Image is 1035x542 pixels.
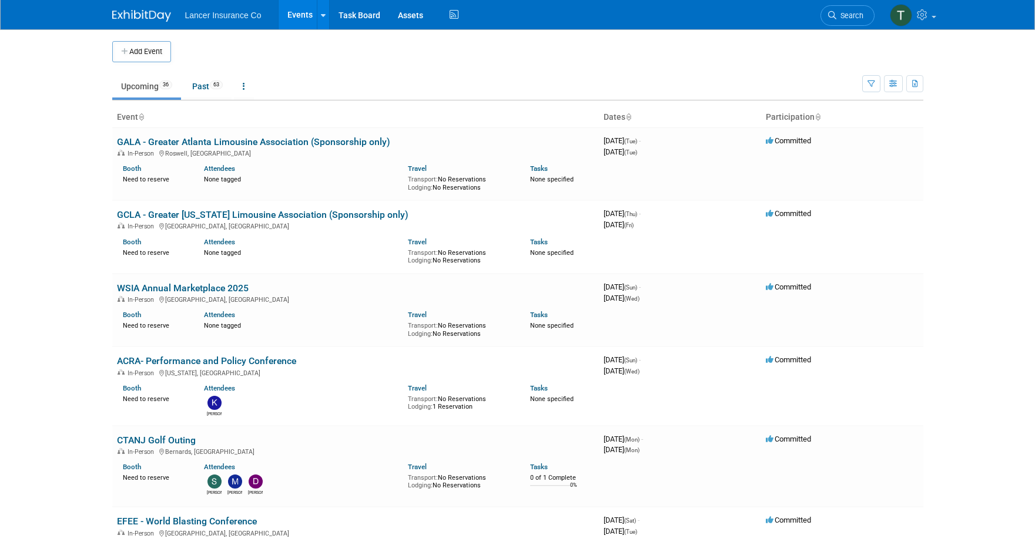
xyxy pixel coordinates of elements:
[408,173,513,191] div: No Reservations No Reservations
[638,516,639,524] span: -
[624,528,637,535] span: (Tue)
[624,295,639,302] span: (Wed)
[604,516,639,524] span: [DATE]
[248,489,263,496] div: Dennis Kelly
[766,209,811,218] span: Committed
[128,369,158,377] span: In-Person
[408,384,427,392] a: Travel
[408,257,433,264] span: Lodging:
[123,238,141,246] a: Booth
[604,209,641,218] span: [DATE]
[408,319,513,338] div: No Reservations No Reservations
[408,472,513,490] div: No Reservations No Reservations
[624,357,637,363] span: (Sun)
[530,249,574,257] span: None specified
[123,384,141,392] a: Booth
[117,136,390,147] a: GALA - Greater Atlanta Limousine Association (Sponsorship only)
[890,4,912,26] img: Terrence Forrest
[112,10,171,22] img: ExhibitDay
[604,294,639,302] span: [DATE]
[639,209,641,218] span: -
[624,211,637,217] span: (Thu)
[204,384,235,392] a: Attendees
[204,164,235,173] a: Attendees
[408,393,513,411] div: No Reservations 1 Reservation
[118,223,125,228] img: In-Person Event
[204,238,235,246] a: Attendees
[624,368,639,375] span: (Wed)
[117,355,296,366] a: ACRA- Performance and Policy Conference
[123,393,187,403] div: Need to reserve
[408,247,513,265] div: No Reservations No Reservations
[639,282,641,291] span: -
[117,209,408,220] a: GCLA - Greater [US_STATE] Limousine Association (Sponsorship only)
[123,319,187,330] div: Need to reserve
[207,489,222,496] div: Steven O'Shea
[624,284,637,291] span: (Sun)
[836,11,863,20] span: Search
[624,436,639,443] span: (Mon)
[228,474,242,489] img: Matt Mushorn
[112,107,599,127] th: Event
[408,482,433,489] span: Lodging:
[408,474,438,482] span: Transport:
[128,150,158,157] span: In-Person
[766,282,811,291] span: Committed
[207,410,222,417] div: kathy egan
[624,138,637,144] span: (Tue)
[604,355,641,364] span: [DATE]
[227,489,242,496] div: Matt Mushorn
[530,322,574,329] span: None specified
[820,5,875,26] a: Search
[118,369,125,375] img: In-Person Event
[117,148,594,157] div: Roswell, [GEOGRAPHIC_DATA]
[118,296,125,302] img: In-Person Event
[128,223,158,230] span: In-Person
[624,149,637,156] span: (Tue)
[204,463,235,471] a: Attendees
[604,445,639,454] span: [DATE]
[138,112,144,122] a: Sort by Event Name
[604,435,643,443] span: [DATE]
[408,403,433,410] span: Lodging:
[185,11,262,20] span: Lancer Insurance Co
[112,75,181,97] a: Upcoming36
[625,112,631,122] a: Sort by Start Date
[117,221,594,230] div: [GEOGRAPHIC_DATA], [GEOGRAPHIC_DATA]
[766,355,811,364] span: Committed
[766,516,811,524] span: Committed
[530,395,574,403] span: None specified
[118,448,125,454] img: In-Person Event
[639,355,641,364] span: -
[761,107,923,127] th: Participation
[530,176,574,183] span: None specified
[408,322,438,329] span: Transport:
[530,463,548,471] a: Tasks
[117,528,594,537] div: [GEOGRAPHIC_DATA], [GEOGRAPHIC_DATA]
[530,474,594,482] div: 0 of 1 Complete
[408,395,438,403] span: Transport:
[408,184,433,191] span: Lodging:
[604,136,641,145] span: [DATE]
[408,164,427,173] a: Travel
[117,282,249,294] a: WSIA Annual Marketplace 2025
[204,311,235,319] a: Attendees
[815,112,820,122] a: Sort by Participation Type
[604,282,641,291] span: [DATE]
[117,446,594,456] div: Bernards, [GEOGRAPHIC_DATA]
[639,136,641,145] span: -
[604,527,637,536] span: [DATE]
[118,150,125,156] img: In-Person Event
[123,247,187,257] div: Need to reserve
[204,247,399,257] div: None tagged
[210,80,223,89] span: 63
[624,517,636,524] span: (Sat)
[207,474,222,489] img: Steven O'Shea
[204,173,399,184] div: None tagged
[128,296,158,304] span: In-Person
[408,330,433,338] span: Lodging:
[207,396,222,410] img: kathy egan
[128,448,158,456] span: In-Person
[604,220,634,229] span: [DATE]
[159,80,172,89] span: 36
